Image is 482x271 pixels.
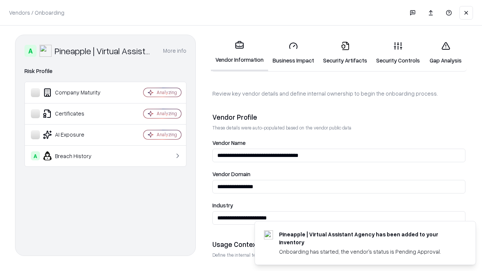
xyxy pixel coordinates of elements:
div: Vendor Profile [212,113,465,122]
div: A [24,45,37,57]
div: Analyzing [157,89,177,96]
div: Company Maturity [31,88,121,97]
div: Analyzing [157,131,177,138]
div: AI Exposure [31,130,121,139]
label: Vendor Name [212,140,465,146]
div: Pineapple | Virtual Assistant Agency has been added to your inventory [279,230,458,246]
img: Pineapple | Virtual Assistant Agency [40,45,52,57]
button: More info [163,44,186,58]
div: Usage Context [212,240,465,249]
p: These details were auto-populated based on the vendor public data [212,125,465,131]
p: Define the internal team and reason for using this vendor. This helps assess business relevance a... [212,252,465,258]
p: Vendors / Onboarding [9,9,64,17]
img: trypineapple.com [264,230,273,239]
a: Gap Analysis [424,35,467,70]
a: Security Artifacts [319,35,372,70]
a: Vendor Information [211,35,268,71]
div: Breach History [31,151,121,160]
div: Certificates [31,109,121,118]
div: Risk Profile [24,67,186,76]
div: A [31,151,40,160]
div: Analyzing [157,110,177,117]
div: Pineapple | Virtual Assistant Agency [55,45,154,57]
label: Industry [212,202,465,208]
div: Onboarding has started, the vendor's status is Pending Approval. [279,248,458,256]
p: Review key vendor details and define internal ownership to begin the onboarding process. [212,90,465,97]
a: Business Impact [268,35,319,70]
a: Security Controls [372,35,424,70]
label: Vendor Domain [212,171,465,177]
